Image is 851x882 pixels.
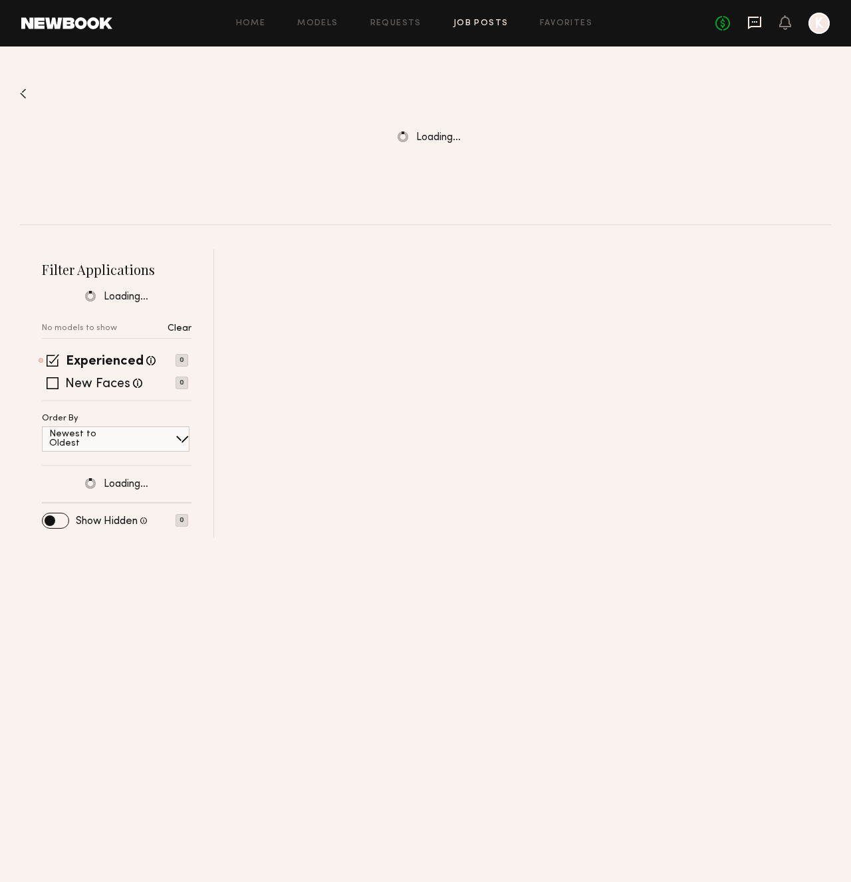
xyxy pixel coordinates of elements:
[370,19,422,28] a: Requests
[49,430,128,448] p: Newest to Oldest
[20,88,27,99] img: Back to previous page
[104,292,148,303] span: Loading…
[104,479,148,490] span: Loading…
[540,19,592,28] a: Favorites
[416,132,461,143] span: Loading…
[42,414,78,423] p: Order By
[42,260,191,278] h2: Filter Applications
[176,514,188,527] p: 0
[168,324,191,333] p: Clear
[453,19,509,28] a: Job Posts
[76,516,138,527] label: Show Hidden
[66,355,144,369] label: Experienced
[65,378,130,391] label: New Faces
[42,324,117,333] p: No models to show
[297,19,338,28] a: Models
[808,13,830,34] a: K
[236,19,266,28] a: Home
[176,377,188,389] p: 0
[176,354,188,367] p: 0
